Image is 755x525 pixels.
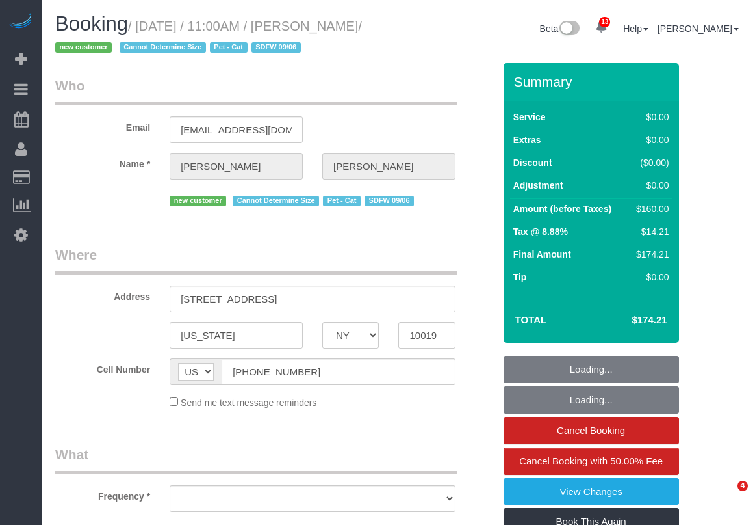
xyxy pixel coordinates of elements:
strong: Total [515,314,547,325]
input: City [170,322,303,349]
a: Cancel Booking with 50.00% Fee [504,448,679,475]
input: Cell Number [222,358,455,385]
small: / [DATE] / 11:00AM / [PERSON_NAME] [55,19,362,55]
label: Name * [45,153,160,170]
label: Address [45,286,160,303]
img: Automaid Logo [8,13,34,31]
label: Tip [513,271,527,284]
div: $0.00 [631,111,669,124]
span: Cannot Determine Size [120,42,206,53]
span: Booking [55,12,128,35]
div: $14.21 [631,225,669,238]
div: ($0.00) [631,156,669,169]
div: $160.00 [631,202,669,215]
span: Cancel Booking with 50.00% Fee [519,455,663,466]
span: Cannot Determine Size [233,196,319,206]
a: 13 [589,13,614,42]
input: Zip Code [398,322,455,349]
h3: Summary [514,74,672,89]
label: Frequency * [45,485,160,503]
div: $174.21 [631,248,669,261]
a: Beta [540,23,580,34]
span: Pet - Cat [210,42,248,53]
label: Amount (before Taxes) [513,202,611,215]
span: SDFW 09/06 [251,42,301,53]
span: new customer [170,196,226,206]
a: [PERSON_NAME] [658,23,739,34]
span: Send me text message reminders [181,397,316,408]
label: Discount [513,156,552,169]
span: 13 [599,17,610,27]
span: SDFW 09/06 [365,196,414,206]
input: Last Name [322,153,455,180]
a: Cancel Booking [504,417,679,444]
legend: Where [55,245,457,275]
label: Tax @ 8.88% [513,225,568,238]
label: Email [45,116,160,134]
img: New interface [558,21,580,38]
span: Pet - Cat [323,196,361,206]
a: Help [623,23,648,34]
iframe: Intercom live chat [711,481,742,512]
label: Final Amount [513,248,571,261]
div: $0.00 [631,179,669,192]
input: First Name [170,153,303,180]
label: Extras [513,133,541,146]
label: Adjustment [513,179,563,192]
legend: What [55,445,457,474]
h4: $174.21 [593,315,667,326]
div: $0.00 [631,271,669,284]
label: Service [513,111,546,124]
input: Email [170,116,303,143]
span: new customer [55,42,112,53]
a: View Changes [504,478,679,505]
span: 4 [737,481,748,491]
label: Cell Number [45,358,160,376]
div: $0.00 [631,133,669,146]
legend: Who [55,76,457,105]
